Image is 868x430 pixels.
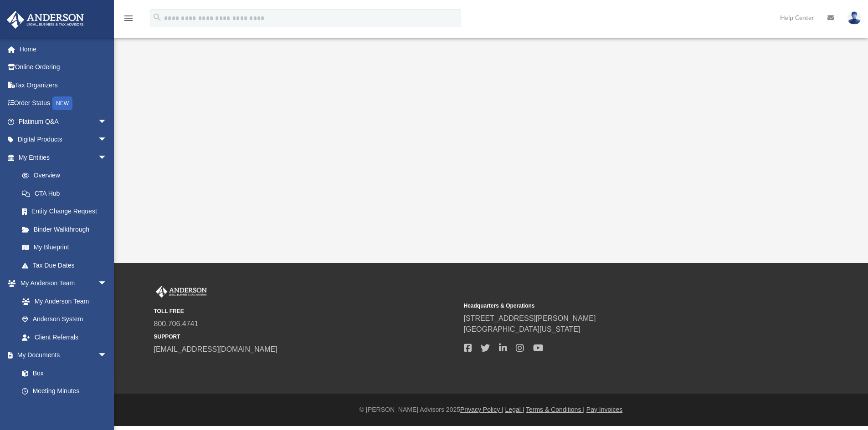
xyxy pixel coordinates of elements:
[526,406,585,413] a: Terms & Conditions |
[98,148,116,167] span: arrow_drop_down
[13,184,121,202] a: CTA Hub
[460,406,503,413] a: Privacy Policy |
[98,274,116,293] span: arrow_drop_down
[154,307,457,315] small: TOLL FREE
[13,202,121,221] a: Entity Change Request
[154,320,199,328] a: 800.706.4741
[123,17,134,24] a: menu
[6,112,121,131] a: Platinum Q&Aarrow_drop_down
[6,274,116,293] a: My Anderson Teamarrow_drop_down
[154,345,277,353] a: [EMAIL_ADDRESS][DOMAIN_NAME]
[13,292,112,310] a: My Anderson Team
[6,131,121,149] a: Digital Productsarrow_drop_down
[13,382,116,400] a: Meeting Minutes
[114,405,868,415] div: © [PERSON_NAME] Advisors 2025
[123,13,134,24] i: menu
[98,112,116,131] span: arrow_drop_down
[98,346,116,365] span: arrow_drop_down
[6,58,121,76] a: Online Ordering
[13,310,116,329] a: Anderson System
[847,11,861,25] img: User Pic
[152,12,162,22] i: search
[13,220,121,238] a: Binder Walkthrough
[13,167,121,185] a: Overview
[13,364,112,382] a: Box
[98,131,116,149] span: arrow_drop_down
[13,256,121,274] a: Tax Due Dates
[6,40,121,58] a: Home
[464,325,580,333] a: [GEOGRAPHIC_DATA][US_STATE]
[154,333,457,341] small: SUPPORT
[154,286,209,298] img: Anderson Advisors Platinum Portal
[4,11,87,29] img: Anderson Advisors Platinum Portal
[464,314,596,322] a: [STREET_ADDRESS][PERSON_NAME]
[13,328,116,346] a: Client Referrals
[52,96,72,110] div: NEW
[6,148,121,167] a: My Entitiesarrow_drop_down
[6,94,121,113] a: Order StatusNEW
[13,238,116,257] a: My Blueprint
[505,406,524,413] a: Legal |
[586,406,622,413] a: Pay Invoices
[464,302,767,310] small: Headquarters & Operations
[6,346,116,364] a: My Documentsarrow_drop_down
[6,76,121,94] a: Tax Organizers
